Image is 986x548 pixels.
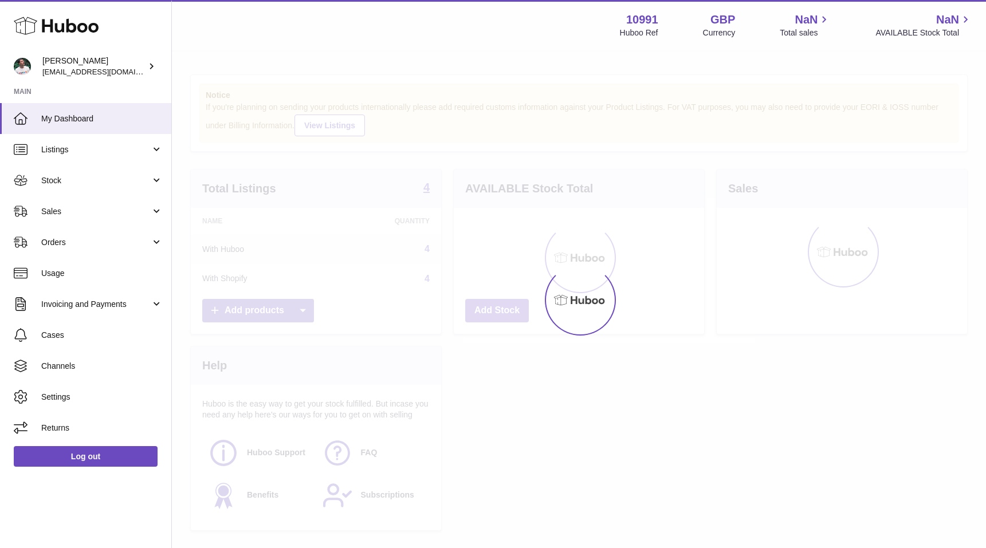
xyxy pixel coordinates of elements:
[41,423,163,433] span: Returns
[41,330,163,341] span: Cases
[42,67,168,76] span: [EMAIL_ADDRESS][DOMAIN_NAME]
[41,299,151,310] span: Invoicing and Payments
[780,12,831,38] a: NaN Total sales
[710,12,735,27] strong: GBP
[936,12,959,27] span: NaN
[780,27,831,38] span: Total sales
[620,27,658,38] div: Huboo Ref
[41,268,163,279] span: Usage
[795,12,818,27] span: NaN
[875,12,972,38] a: NaN AVAILABLE Stock Total
[41,361,163,372] span: Channels
[41,206,151,217] span: Sales
[14,446,158,467] a: Log out
[626,12,658,27] strong: 10991
[41,392,163,403] span: Settings
[41,113,163,124] span: My Dashboard
[14,58,31,75] img: timshieff@gmail.com
[41,144,151,155] span: Listings
[41,237,151,248] span: Orders
[703,27,736,38] div: Currency
[42,56,146,77] div: [PERSON_NAME]
[875,27,972,38] span: AVAILABLE Stock Total
[41,175,151,186] span: Stock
